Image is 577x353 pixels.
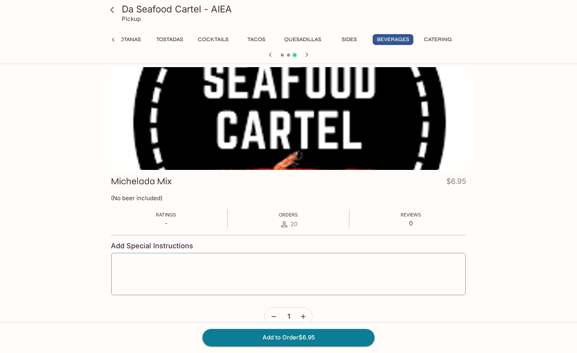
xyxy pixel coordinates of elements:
h3: Da Seafood Cartel - AIEA [122,3,468,15]
button: Beverages [373,34,413,45]
div: Michelada Mix [105,67,472,170]
button: Catering [420,34,456,45]
button: Tostadas [152,34,187,45]
button: Add to Order$6.95 [202,329,375,346]
h4: Add Special Instructions [111,242,466,250]
button: Botanas [111,34,146,45]
span: Orders [279,212,298,218]
h4: $6.95 [446,175,466,190]
h3: Michelada Mix [111,175,172,187]
span: Reviews [401,212,421,218]
p: 0 [401,220,421,227]
button: Sides [332,34,366,45]
button: Cocktails [193,34,233,45]
p: Pickup [122,15,141,22]
span: 1 [287,312,290,321]
span: 20 [290,220,297,228]
span: Ratings [156,212,176,218]
p: (No beer included) [111,194,466,202]
p: - [156,220,176,227]
button: Tacos [239,34,274,45]
button: Quesadillas [280,34,325,45]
